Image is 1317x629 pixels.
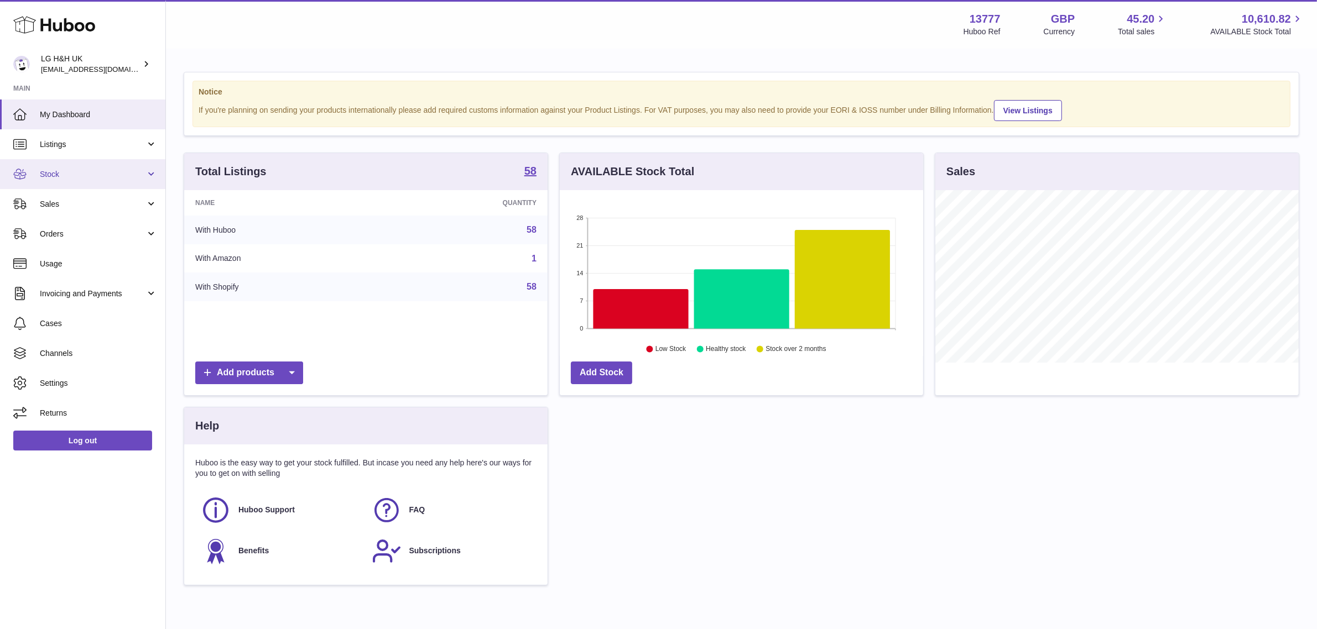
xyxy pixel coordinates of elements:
[580,297,583,304] text: 7
[13,431,152,450] a: Log out
[1118,12,1167,37] a: 45.20 Total sales
[372,495,532,525] a: FAQ
[40,139,145,150] span: Listings
[409,546,461,556] span: Subscriptions
[195,164,267,179] h3: Total Listings
[199,87,1284,97] strong: Notice
[201,536,361,566] a: Benefits
[184,216,383,244] td: With Huboo
[40,348,157,359] span: Channels
[199,98,1284,121] div: If you're planning on sending your products internationally please add required customs informati...
[524,165,537,176] strong: 58
[1051,12,1075,27] strong: GBP
[40,289,145,299] span: Invoicing and Payments
[40,109,157,120] span: My Dashboard
[970,12,1001,27] strong: 13777
[40,169,145,180] span: Stock
[40,378,157,389] span: Settings
[372,536,532,566] a: Subscriptions
[527,225,537,234] a: 58
[527,282,537,291] a: 58
[655,345,686,353] text: Low Stock
[184,272,383,301] td: With Shopify
[524,165,537,179] a: 58
[1210,12,1304,37] a: 10,610.82 AVAILABLE Stock Total
[1127,12,1154,27] span: 45.20
[571,361,632,384] a: Add Stock
[1210,27,1304,37] span: AVAILABLE Stock Total
[195,418,219,433] h3: Help
[571,164,694,179] h3: AVAILABLE Stock Total
[41,54,140,75] div: LG H&H UK
[238,505,295,515] span: Huboo Support
[184,190,383,216] th: Name
[1044,27,1075,37] div: Currency
[576,242,583,249] text: 21
[409,505,425,515] span: FAQ
[766,345,826,353] text: Stock over 2 months
[994,100,1062,121] a: View Listings
[706,345,746,353] text: Healthy stock
[40,318,157,329] span: Cases
[40,199,145,209] span: Sales
[238,546,269,556] span: Benefits
[580,325,583,332] text: 0
[41,65,163,74] span: [EMAIL_ADDRESS][DOMAIN_NAME]
[576,270,583,276] text: 14
[576,214,583,221] text: 28
[383,190,548,216] th: Quantity
[40,259,157,269] span: Usage
[13,56,30,72] img: veechen@lghnh.co.uk
[532,254,537,263] a: 1
[184,244,383,273] td: With Amazon
[946,164,975,179] h3: Sales
[1242,12,1291,27] span: 10,610.82
[964,27,1001,37] div: Huboo Ref
[195,458,537,479] p: Huboo is the easy way to get your stock fulfilled. But incase you need any help here's our ways f...
[40,229,145,239] span: Orders
[40,408,157,418] span: Returns
[201,495,361,525] a: Huboo Support
[1118,27,1167,37] span: Total sales
[195,361,303,384] a: Add products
